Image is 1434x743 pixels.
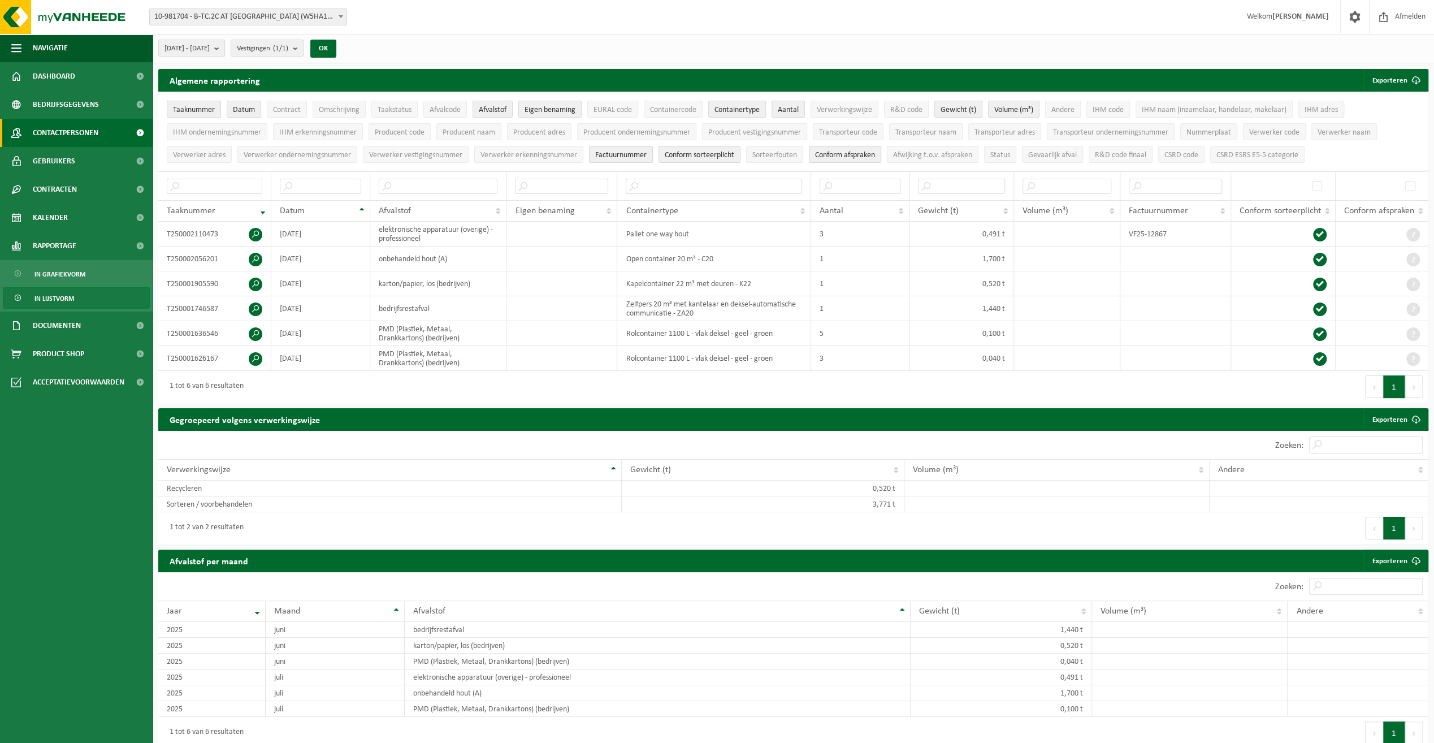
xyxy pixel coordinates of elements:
span: Sorteerfouten [752,151,797,159]
td: 1 [811,247,909,271]
span: In grafiekvorm [34,263,85,285]
span: Producent adres [513,128,565,137]
span: Vestigingen [237,40,288,57]
td: onbehandeld hout (A) [405,685,911,701]
button: Eigen benamingEigen benaming: Activate to sort [518,101,582,118]
td: T250001636546 [158,321,271,346]
td: elektronische apparatuur (overige) - professioneel [405,669,911,685]
span: Bedrijfsgegevens [33,90,99,119]
span: Volume (m³) [913,465,959,474]
span: Producent ondernemingsnummer [583,128,690,137]
strong: [PERSON_NAME] [1272,12,1329,21]
span: Producent code [375,128,424,137]
span: 10-981704 - B-TC.2C AT CHARLEROI (W5HA116) - MARCINELLE [149,8,347,25]
button: AantalAantal: Activate to sort [772,101,805,118]
span: IHM naam (inzamelaar, handelaar, makelaar) [1142,106,1286,114]
button: OmschrijvingOmschrijving: Activate to sort [313,101,366,118]
a: In lijstvorm [3,287,150,309]
span: Verwerker ondernemingsnummer [244,151,351,159]
td: 0,491 t [911,669,1092,685]
button: Producent ondernemingsnummerProducent ondernemingsnummer: Activate to sort [577,123,696,140]
span: Jaar [167,607,182,616]
td: 0,040 t [911,654,1092,669]
button: Gevaarlijk afval : Activate to sort [1022,146,1083,163]
button: Vestigingen(1/1) [231,40,304,57]
td: 1,700 t [911,685,1092,701]
span: R&D code finaal [1095,151,1146,159]
td: PMD (Plastiek, Metaal, Drankkartons) (bedrijven) [405,654,911,669]
span: Verwerker code [1249,128,1299,137]
div: 1 tot 2 van 2 resultaten [164,518,244,538]
a: Exporteren [1363,408,1427,431]
span: Containertype [626,206,678,215]
td: juli [266,685,405,701]
button: Verwerker naamVerwerker naam: Activate to sort [1311,123,1377,140]
td: bedrijfsrestafval [370,296,507,321]
span: Gewicht (t) [941,106,976,114]
button: ContainertypeContainertype: Activate to sort [708,101,766,118]
td: [DATE] [271,271,370,296]
span: Taakstatus [378,106,411,114]
td: 1,700 t [909,247,1014,271]
button: IHM codeIHM code: Activate to sort [1086,101,1130,118]
span: Aantal [778,106,799,114]
span: Producent naam [443,128,495,137]
td: 2025 [158,701,266,717]
button: Verwerker codeVerwerker code: Activate to sort [1243,123,1306,140]
td: 1,440 t [911,622,1092,638]
span: Nummerplaat [1186,128,1231,137]
button: ContractContract: Activate to sort [267,101,307,118]
td: 3 [811,346,909,371]
span: Volume (m³) [1101,607,1146,616]
span: Conform afspraken [815,151,875,159]
button: TaakstatusTaakstatus: Activate to sort [371,101,418,118]
span: Transporteur ondernemingsnummer [1053,128,1168,137]
button: Transporteur ondernemingsnummerTransporteur ondernemingsnummer : Activate to sort [1047,123,1175,140]
button: Verwerker erkenningsnummerVerwerker erkenningsnummer: Activate to sort [474,146,583,163]
span: Gevaarlijk afval [1028,151,1077,159]
span: Gewicht (t) [918,206,959,215]
td: [DATE] [271,346,370,371]
span: [DATE] - [DATE] [164,40,210,57]
span: Transporteur adres [974,128,1035,137]
span: Status [990,151,1010,159]
span: Contactpersonen [33,119,98,147]
span: Aantal [820,206,843,215]
button: EURAL codeEURAL code: Activate to sort [587,101,638,118]
td: Sorteren / voorbehandelen [158,496,622,512]
td: 0,520 t [622,481,904,496]
button: 1 [1383,517,1405,539]
td: [DATE] [271,296,370,321]
td: 0,520 t [909,271,1014,296]
td: T250002056201 [158,247,271,271]
span: Verwerker naam [1318,128,1371,137]
button: OK [310,40,336,58]
td: VF25-12867 [1120,222,1231,247]
span: Containercode [650,106,696,114]
span: Verwerkingswijze [817,106,872,114]
span: In lijstvorm [34,288,74,309]
span: Eigen benaming [515,206,574,215]
button: Producent adresProducent adres: Activate to sort [507,123,571,140]
span: Transporteur code [819,128,877,137]
button: Producent naamProducent naam: Activate to sort [436,123,501,140]
button: Next [1405,375,1423,398]
td: 1 [811,296,909,321]
span: Volume (m³) [1023,206,1068,215]
span: IHM ondernemingsnummer [173,128,261,137]
td: T250001626167 [158,346,271,371]
td: T250001905590 [158,271,271,296]
button: Transporteur naamTransporteur naam: Activate to sort [889,123,963,140]
button: Afwijking t.o.v. afsprakenAfwijking t.o.v. afspraken: Activate to sort [887,146,978,163]
td: onbehandeld hout (A) [370,247,507,271]
button: IHM adresIHM adres: Activate to sort [1298,101,1344,118]
td: 0,100 t [911,701,1092,717]
button: ContainercodeContainercode: Activate to sort [644,101,703,118]
td: Open container 20 m³ - C20 [617,247,811,271]
td: 2025 [158,622,266,638]
td: 2025 [158,638,266,654]
button: R&D codeR&amp;D code: Activate to sort [884,101,929,118]
td: T250001746587 [158,296,271,321]
button: VerwerkingswijzeVerwerkingswijze: Activate to sort [811,101,878,118]
td: PMD (Plastiek, Metaal, Drankkartons) (bedrijven) [370,321,507,346]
